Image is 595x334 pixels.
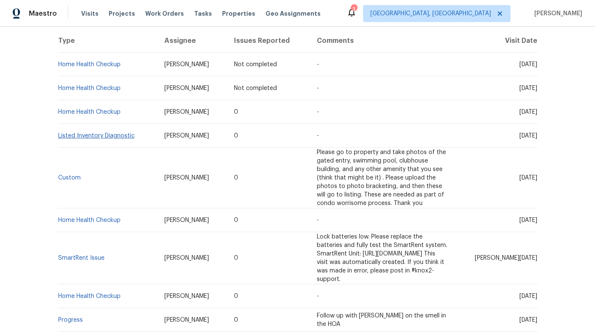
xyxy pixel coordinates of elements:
[194,11,212,17] span: Tasks
[234,217,238,223] span: 0
[227,29,310,53] th: Issues Reported
[58,175,81,181] a: Custom
[234,133,238,139] span: 0
[317,85,319,91] span: -
[317,149,446,206] span: Please go to property and take photos of the gated entry, swimming pool, clubhouse building, and ...
[310,29,454,53] th: Comments
[531,9,582,18] span: [PERSON_NAME]
[58,293,121,299] a: Home Health Checkup
[234,62,277,67] span: Not completed
[519,293,537,299] span: [DATE]
[317,234,447,282] span: Lock batteries low. Please replace the batteries and fully test the SmartRent system. SmartRent U...
[164,217,209,223] span: [PERSON_NAME]
[164,317,209,323] span: [PERSON_NAME]
[109,9,135,18] span: Projects
[234,175,238,181] span: 0
[317,62,319,67] span: -
[164,62,209,67] span: [PERSON_NAME]
[317,217,319,223] span: -
[81,9,99,18] span: Visits
[351,5,357,14] div: 3
[29,9,57,18] span: Maestro
[158,29,227,53] th: Assignee
[234,293,238,299] span: 0
[519,62,537,67] span: [DATE]
[519,109,537,115] span: [DATE]
[234,255,238,261] span: 0
[164,255,209,261] span: [PERSON_NAME]
[234,85,277,91] span: Not completed
[58,85,121,91] a: Home Health Checkup
[519,317,537,323] span: [DATE]
[519,133,537,139] span: [DATE]
[317,133,319,139] span: -
[519,217,537,223] span: [DATE]
[234,317,238,323] span: 0
[222,9,255,18] span: Properties
[58,29,158,53] th: Type
[164,133,209,139] span: [PERSON_NAME]
[145,9,184,18] span: Work Orders
[164,85,209,91] span: [PERSON_NAME]
[58,62,121,67] a: Home Health Checkup
[265,9,321,18] span: Geo Assignments
[519,85,537,91] span: [DATE]
[519,175,537,181] span: [DATE]
[164,175,209,181] span: [PERSON_NAME]
[164,293,209,299] span: [PERSON_NAME]
[58,133,135,139] a: Listed Inventory Diagnostic
[234,109,238,115] span: 0
[58,217,121,223] a: Home Health Checkup
[317,313,446,327] span: Follow up with [PERSON_NAME] on the smell in the HOA
[454,29,537,53] th: Visit Date
[164,109,209,115] span: [PERSON_NAME]
[317,293,319,299] span: -
[370,9,491,18] span: [GEOGRAPHIC_DATA], [GEOGRAPHIC_DATA]
[58,317,83,323] a: Progress
[317,109,319,115] span: -
[58,255,104,261] a: SmartRent Issue
[58,109,121,115] a: Home Health Checkup
[475,255,537,261] span: [PERSON_NAME][DATE]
